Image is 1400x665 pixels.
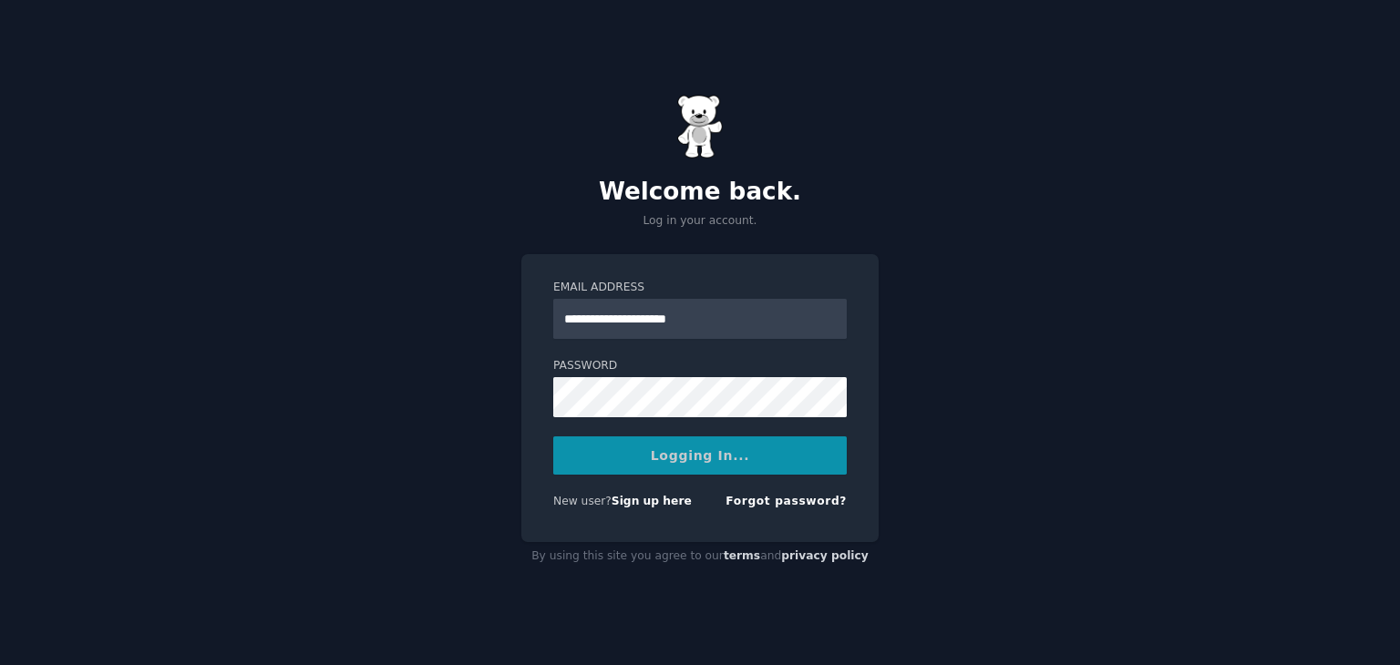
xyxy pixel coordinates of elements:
div: By using this site you agree to our and [521,542,879,571]
label: Password [553,358,847,374]
img: Gummy Bear [677,95,723,159]
a: privacy policy [781,549,869,562]
h2: Welcome back. [521,178,879,207]
a: Forgot password? [726,495,847,507]
label: Email Address [553,280,847,296]
a: terms [724,549,760,562]
span: New user? [553,495,612,507]
p: Log in your account. [521,213,879,230]
a: Sign up here [612,495,692,507]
